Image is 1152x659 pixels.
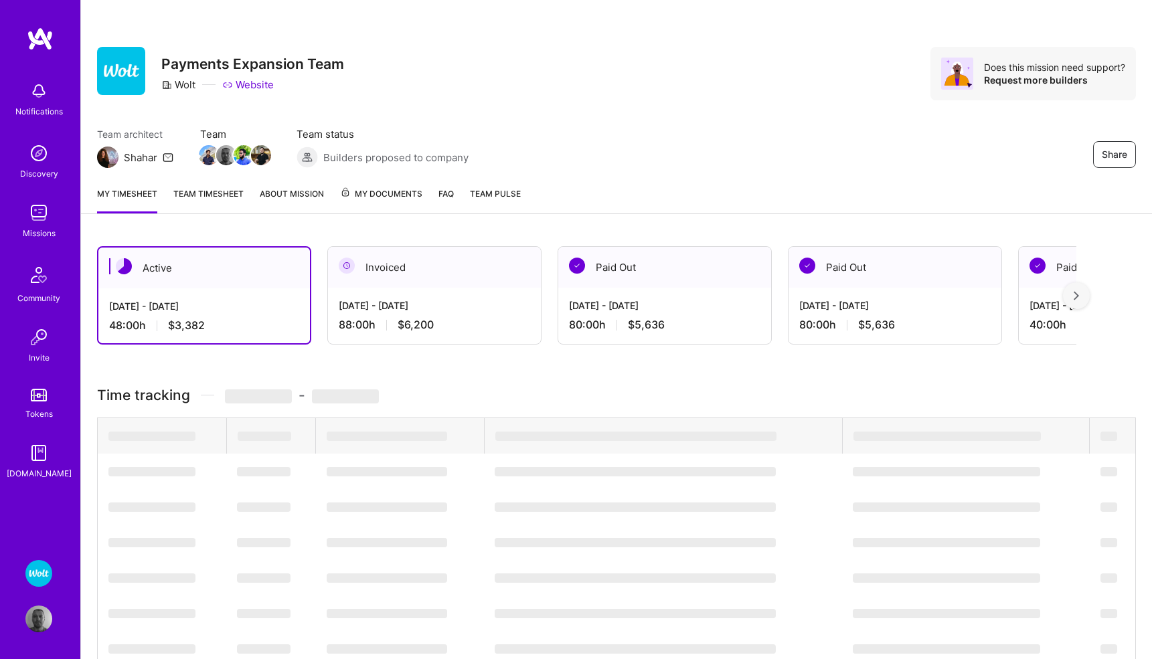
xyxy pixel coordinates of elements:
span: ‌ [327,432,447,441]
span: ‌ [237,573,291,583]
span: ‌ [1100,573,1117,583]
span: ‌ [495,467,776,476]
img: teamwork [25,199,52,226]
div: Invite [29,351,50,365]
span: ‌ [1100,432,1117,441]
span: ‌ [108,573,195,583]
div: 80:00 h [569,318,760,332]
span: ‌ [853,467,1040,476]
div: Notifications [15,104,63,118]
div: Request more builders [984,74,1125,86]
i: icon Mail [163,152,173,163]
img: tokens [31,389,47,401]
span: - [225,387,379,403]
img: Wolt - Fintech: Payments Expansion Team [25,560,52,587]
a: User Avatar [22,605,56,632]
img: logo [27,27,54,51]
span: ‌ [495,644,776,654]
img: Active [116,258,132,274]
span: ‌ [327,467,447,476]
button: Share [1093,141,1136,168]
div: [DOMAIN_NAME] [7,466,72,480]
div: Wolt [161,78,195,92]
div: 88:00 h [339,318,530,332]
span: $5,636 [628,318,665,332]
img: Community [23,259,55,291]
span: ‌ [327,609,447,618]
a: My timesheet [97,187,157,213]
span: Team architect [97,127,173,141]
img: Team Member Avatar [199,145,219,165]
div: [DATE] - [DATE] [569,298,760,312]
img: discovery [25,140,52,167]
img: Paid Out [569,258,585,274]
a: FAQ [438,187,454,213]
span: ‌ [312,389,379,403]
a: Website [222,78,274,92]
span: ‌ [1100,644,1117,654]
span: ‌ [1100,502,1117,512]
img: guide book [25,440,52,466]
span: $3,382 [168,318,205,333]
img: Team Member Avatar [234,145,254,165]
span: ‌ [237,609,291,618]
div: Active [98,248,310,288]
span: ‌ [327,502,447,512]
span: ‌ [327,538,447,547]
div: Missions [23,226,56,240]
span: ‌ [495,502,776,512]
img: right [1074,291,1079,300]
span: ‌ [108,432,195,441]
a: Team Member Avatar [200,144,218,167]
img: Builders proposed to company [297,147,318,168]
img: Company Logo [97,47,145,95]
span: ‌ [853,538,1040,547]
img: Team Architect [97,147,118,168]
i: icon CompanyGray [161,80,172,90]
div: Paid Out [789,247,1001,288]
span: ‌ [853,644,1040,654]
div: [DATE] - [DATE] [799,298,991,312]
span: ‌ [853,432,1041,441]
span: Builders proposed to company [323,151,469,165]
span: ‌ [108,502,195,512]
span: ‌ [1100,538,1117,547]
span: ‌ [237,538,291,547]
span: ‌ [495,573,776,583]
img: Paid Out [799,258,815,274]
div: Paid Out [558,247,771,288]
span: Team [200,127,270,141]
div: Discovery [20,167,58,181]
img: Paid Out [1030,258,1046,274]
span: ‌ [327,573,447,583]
span: Share [1102,148,1127,161]
img: Avatar [941,58,973,90]
a: Team timesheet [173,187,244,213]
div: 48:00 h [109,318,299,333]
span: ‌ [225,389,292,403]
span: ‌ [327,644,447,654]
a: Team Pulse [470,187,521,213]
div: Does this mission need support? [984,61,1125,74]
a: Team Member Avatar [252,144,270,167]
span: My Documents [340,187,422,201]
span: Team Pulse [470,189,521,199]
a: Wolt - Fintech: Payments Expansion Team [22,560,56,587]
img: Team Member Avatar [251,145,271,165]
h3: Time tracking [97,387,1136,403]
h3: Payments Expansion Team [161,56,344,72]
span: Team status [297,127,469,141]
a: Team Member Avatar [218,144,235,167]
img: Invoiced [339,258,355,274]
img: User Avatar [25,605,52,632]
span: ‌ [495,432,776,441]
div: Tokens [25,407,53,421]
div: 80:00 h [799,318,991,332]
span: ‌ [495,609,776,618]
span: ‌ [237,502,291,512]
a: About Mission [260,187,324,213]
span: ‌ [1100,609,1117,618]
img: bell [25,78,52,104]
span: $5,636 [858,318,895,332]
div: Community [17,291,60,305]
